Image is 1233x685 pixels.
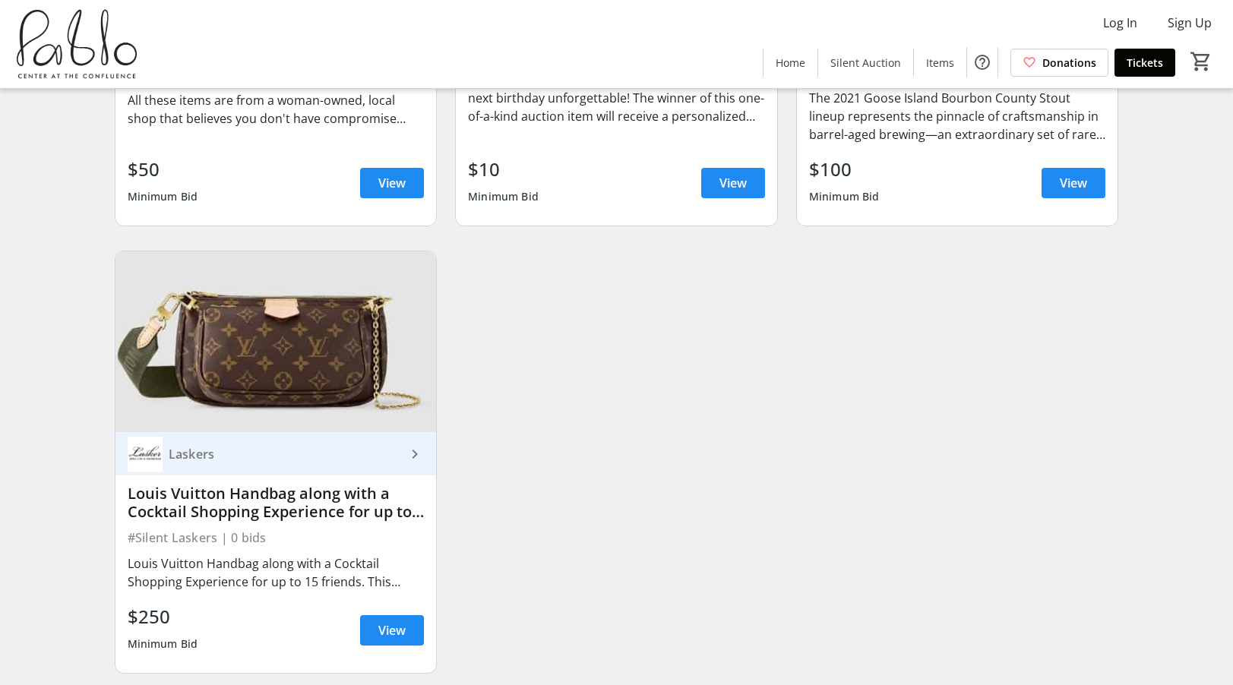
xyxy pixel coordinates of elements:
[914,49,966,77] a: Items
[9,6,144,82] img: Pablo Center's Logo
[719,174,747,192] span: View
[1042,168,1105,198] a: View
[776,55,805,71] span: Home
[128,156,198,183] div: $50
[1127,55,1163,71] span: Tickets
[128,437,163,472] img: Laskers
[378,621,406,639] span: View
[115,251,437,432] img: Louis Vuitton Handbag along with a Cocktail Shopping Experience for up to 15 friends
[830,55,901,71] span: Silent Auction
[468,156,539,183] div: $10
[360,615,424,646] a: View
[128,183,198,210] div: Minimum Bid
[809,156,880,183] div: $100
[406,445,424,463] mat-icon: keyboard_arrow_right
[378,174,406,192] span: View
[1042,55,1096,71] span: Donations
[163,447,406,462] div: Laskers
[360,168,424,198] a: View
[128,91,425,128] div: All these items are from a woman-owned, local shop that believes you don't have compromise your v...
[115,432,437,475] a: LaskersLaskers
[1187,48,1215,75] button: Cart
[128,554,425,591] div: Louis Vuitton Handbag along with a Cocktail Shopping Experience for up to 15 friends. This Louis ...
[809,89,1106,144] div: The 2021 Goose Island Bourbon County Stout lineup represents the pinnacle of craftsmanship in bar...
[128,527,425,548] div: #Silent Laskers | 0 bids
[468,183,539,210] div: Minimum Bid
[1010,49,1108,77] a: Donations
[128,603,198,630] div: $250
[1156,11,1224,35] button: Sign Up
[701,168,765,198] a: View
[1168,14,1212,32] span: Sign Up
[809,183,880,210] div: Minimum Bid
[1060,174,1087,192] span: View
[1103,14,1137,32] span: Log In
[818,49,913,77] a: Silent Auction
[128,485,425,521] div: Louis Vuitton Handbag along with a Cocktail Shopping Experience for up to 15 friends
[764,49,817,77] a: Home
[967,47,997,77] button: Help
[128,630,198,658] div: Minimum Bid
[1091,11,1149,35] button: Log In
[468,71,765,125] div: A Birthday Serenade from Wasp Doctor Make your next birthday unforgettable! The winner of this on...
[926,55,954,71] span: Items
[1114,49,1175,77] a: Tickets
